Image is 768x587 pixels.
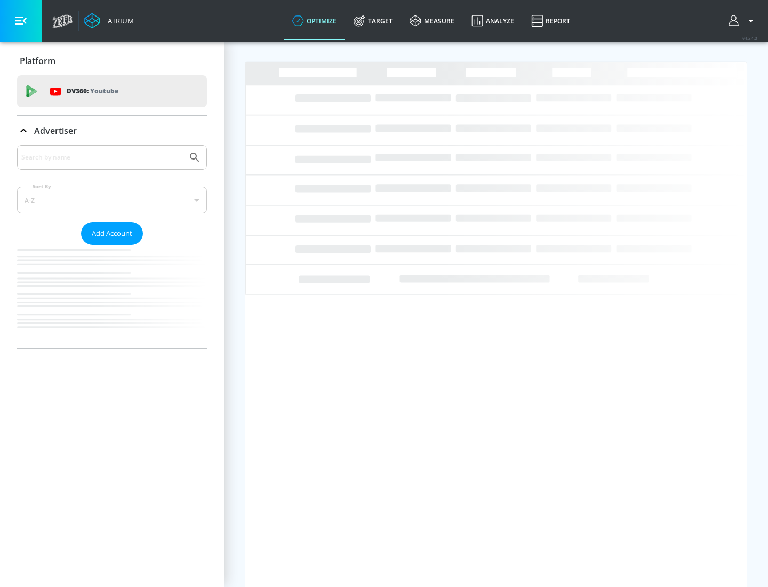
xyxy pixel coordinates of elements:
[67,85,118,97] p: DV360:
[523,2,579,40] a: Report
[84,13,134,29] a: Atrium
[742,35,757,41] span: v 4.24.0
[463,2,523,40] a: Analyze
[17,46,207,76] div: Platform
[90,85,118,97] p: Youtube
[401,2,463,40] a: measure
[17,145,207,348] div: Advertiser
[17,75,207,107] div: DV360: Youtube
[20,55,55,67] p: Platform
[17,116,207,146] div: Advertiser
[17,245,207,348] nav: list of Advertiser
[81,222,143,245] button: Add Account
[284,2,345,40] a: optimize
[345,2,401,40] a: Target
[21,150,183,164] input: Search by name
[17,187,207,213] div: A-Z
[34,125,77,137] p: Advertiser
[30,183,53,190] label: Sort By
[103,16,134,26] div: Atrium
[92,227,132,240] span: Add Account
